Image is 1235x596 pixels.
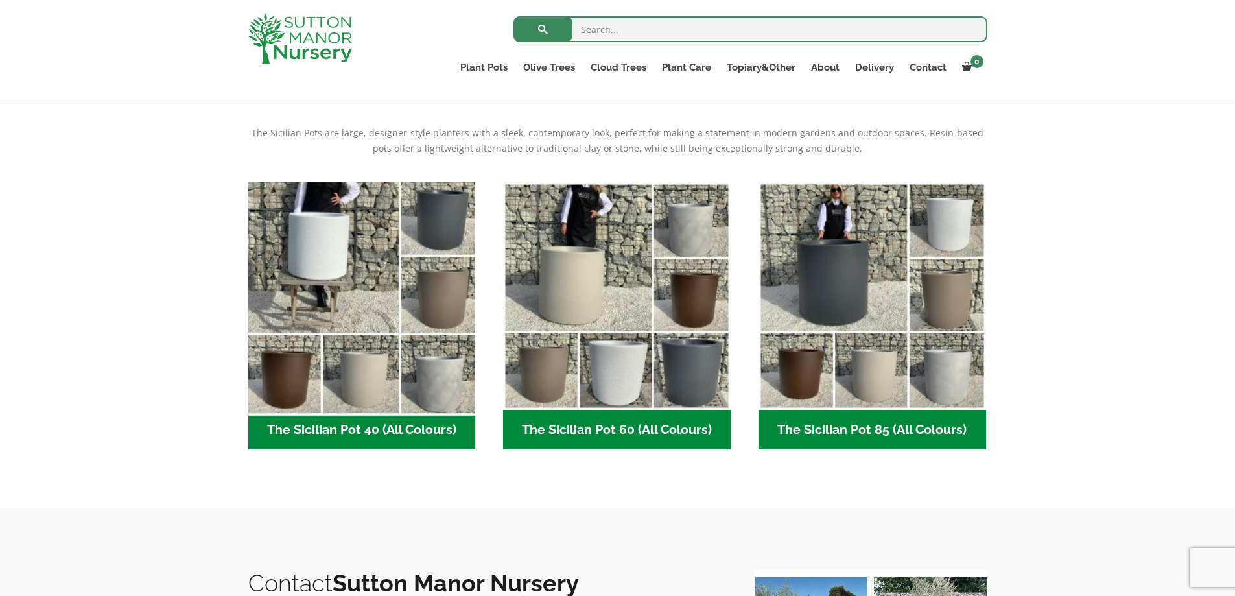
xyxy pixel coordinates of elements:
[503,410,731,450] h2: The Sicilian Pot 60 (All Colours)
[583,58,654,77] a: Cloud Trees
[759,182,986,449] a: Visit product category The Sicilian Pot 85 (All Colours)
[970,55,983,68] span: 0
[954,58,987,77] a: 0
[847,58,902,77] a: Delivery
[515,58,583,77] a: Olive Trees
[719,58,803,77] a: Topiary&Other
[503,182,731,449] a: Visit product category The Sicilian Pot 60 (All Colours)
[759,182,986,410] img: The Sicilian Pot 85 (All Colours)
[803,58,847,77] a: About
[248,125,987,156] p: The Sicilian Pots are large, designer-style planters with a sleek, contemporary look, perfect for...
[248,182,476,449] a: Visit product category The Sicilian Pot 40 (All Colours)
[503,182,731,410] img: The Sicilian Pot 60 (All Colours)
[902,58,954,77] a: Contact
[759,410,986,450] h2: The Sicilian Pot 85 (All Colours)
[654,58,719,77] a: Plant Care
[453,58,515,77] a: Plant Pots
[248,13,352,64] img: logo
[242,176,481,415] img: The Sicilian Pot 40 (All Colours)
[513,16,987,42] input: Search...
[248,410,476,450] h2: The Sicilian Pot 40 (All Colours)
